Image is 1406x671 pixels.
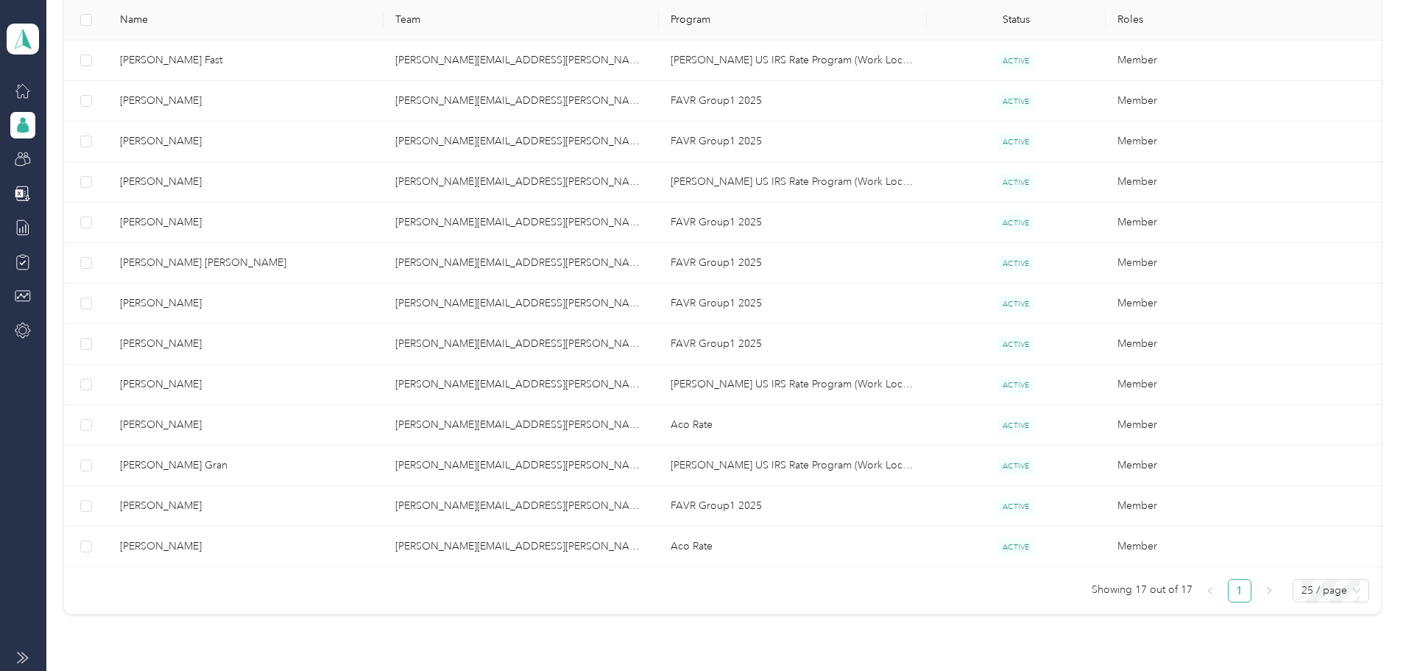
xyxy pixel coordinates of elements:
[1229,580,1251,602] a: 1
[120,14,372,27] span: Name
[997,94,1034,109] span: ACTIVE
[1106,203,1381,243] td: Member
[120,376,372,393] span: [PERSON_NAME]
[108,162,384,203] td: James M. Ignatowski
[108,324,384,365] td: Melissa J. Kisling
[120,498,372,514] span: [PERSON_NAME]
[1106,324,1381,365] td: Member
[384,446,659,486] td: carol.worley@crossmark.com
[1257,579,1281,603] li: Next Page
[384,284,659,324] td: carol.worley@crossmark.com
[108,446,384,486] td: Kathleen C. Gran
[1092,579,1193,601] span: Showing 17 out of 17
[120,255,372,271] span: [PERSON_NAME] [PERSON_NAME]
[997,296,1034,312] span: ACTIVE
[659,122,927,162] td: FAVR Group1 2025
[120,133,372,150] span: [PERSON_NAME]
[120,52,372,68] span: [PERSON_NAME] Fast
[1198,579,1222,603] button: left
[120,93,372,109] span: [PERSON_NAME]
[659,486,927,527] td: FAVR Group1 2025
[997,418,1034,433] span: ACTIVE
[1106,405,1381,446] td: Member
[1106,243,1381,284] td: Member
[659,41,927,81] td: Acosta US IRS Rate Program (Work Location in IRS State)
[659,284,927,324] td: FAVR Group1 2025
[659,203,927,243] td: FAVR Group1 2025
[384,122,659,162] td: carol.worley@crossmark.com
[384,203,659,243] td: carol.worley@crossmark.com
[997,539,1034,555] span: ACTIVE
[108,81,384,122] td: Todd A. Buswell
[997,256,1034,271] span: ACTIVE
[384,324,659,365] td: carol.worley@crossmark.com
[1293,579,1369,603] div: Page Size
[384,527,659,567] td: carol.worley@crossmark.com
[1106,284,1381,324] td: Member
[120,336,372,352] span: [PERSON_NAME]
[1106,81,1381,122] td: Member
[659,365,927,405] td: Acosta US IRS Rate Program (Work Location in IRS State)
[108,527,384,567] td: LORI CIAMACCO-COMMERFORD
[108,284,384,324] td: Victoria R. Betancourt
[120,214,372,231] span: [PERSON_NAME]
[1257,579,1281,603] button: right
[384,243,659,284] td: carol.worley@crossmark.com
[108,486,384,527] td: Steve J. Olmscheid
[108,122,384,162] td: Elizabeth J. Schaffer
[108,243,384,284] td: Vaughn E. SR Rhoden
[997,377,1034,393] span: ACTIVE
[1198,579,1222,603] li: Previous Page
[120,295,372,312] span: [PERSON_NAME]
[659,162,927,203] td: Acosta US IRS Rate Program (Work Location in IRS State)
[1106,365,1381,405] td: Member
[997,175,1034,190] span: ACTIVE
[384,81,659,122] td: carol.worley@crossmark.com
[1206,586,1215,595] span: left
[384,41,659,81] td: carol.worley@crossmark.com
[1106,122,1381,162] td: Member
[384,162,659,203] td: carol.worley@crossmark.com
[384,405,659,446] td: carol.worley@crossmark.com
[659,446,927,486] td: Acosta US IRS Rate Program (Work Location in IRS State)
[384,486,659,527] td: carol.worley@crossmark.com
[120,417,372,433] span: [PERSON_NAME]
[997,499,1034,514] span: ACTIVE
[997,458,1034,474] span: ACTIVE
[1106,486,1381,527] td: Member
[108,41,384,81] td: Robert C. Jr Fast
[108,365,384,405] td: Charles M. Paoli
[120,538,372,555] span: [PERSON_NAME]
[997,53,1034,68] span: ACTIVE
[659,405,927,446] td: Aco Rate
[120,174,372,190] span: [PERSON_NAME]
[659,527,927,567] td: Aco Rate
[1106,41,1381,81] td: Member
[108,405,384,446] td: Karen F. Stulken
[1106,446,1381,486] td: Member
[997,337,1034,352] span: ACTIVE
[108,203,384,243] td: Ian T. Sabby
[659,81,927,122] td: FAVR Group1 2025
[1106,527,1381,567] td: Member
[997,215,1034,231] span: ACTIVE
[1324,589,1406,671] iframe: Everlance-gr Chat Button Frame
[1301,580,1360,602] span: 25 / page
[1228,579,1251,603] li: 1
[659,324,927,365] td: FAVR Group1 2025
[1265,586,1273,595] span: right
[1106,162,1381,203] td: Member
[659,243,927,284] td: FAVR Group1 2025
[997,134,1034,150] span: ACTIVE
[384,365,659,405] td: carol.worley@crossmark.com
[120,457,372,474] span: [PERSON_NAME] Gran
